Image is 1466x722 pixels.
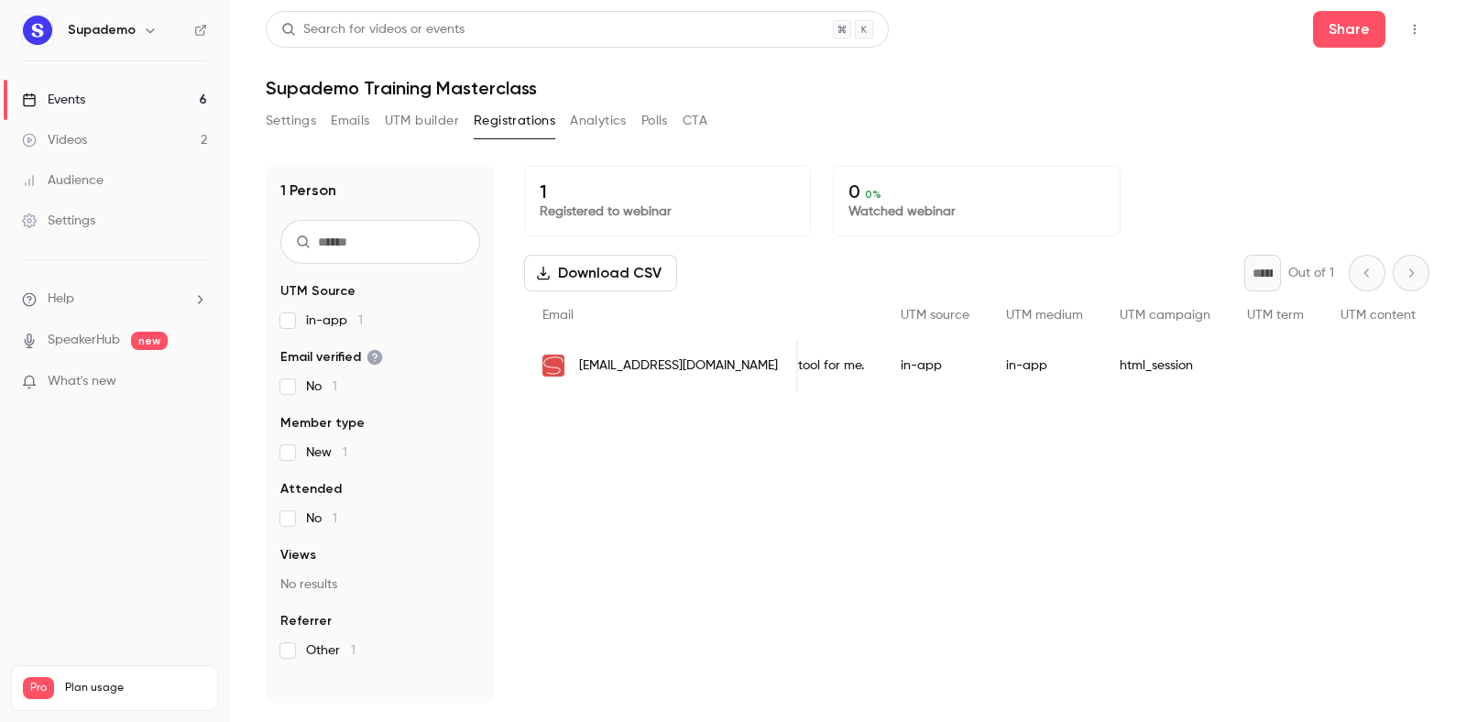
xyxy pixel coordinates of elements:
span: New [306,443,347,462]
section: facet-groups [280,282,480,660]
div: Events [22,91,85,109]
div: html_session [1101,340,1229,391]
p: Out of 1 [1288,264,1334,282]
span: Member type [280,414,365,432]
span: No [306,377,337,396]
span: UTM campaign [1120,309,1210,322]
span: 1 [351,644,356,657]
span: UTM medium [1006,309,1083,322]
img: susanrobichaud.ca [542,355,564,377]
button: CTA [683,106,707,136]
span: Help [48,290,74,309]
div: Settings [22,212,95,230]
div: in-app [988,340,1101,391]
p: Watched webinar [848,202,1104,221]
div: Audience [22,171,104,190]
button: Analytics [570,106,627,136]
p: No results [280,575,480,594]
span: 2 [180,702,185,713]
span: [EMAIL_ADDRESS][DOMAIN_NAME] [579,356,778,376]
span: UTM content [1340,309,1416,322]
p: Registered to webinar [540,202,795,221]
button: Settings [266,106,316,136]
div: Search for videos or events [281,20,465,39]
span: 1 [333,380,337,393]
span: UTM term [1247,309,1304,322]
button: Download CSV [524,255,677,291]
span: Referrer [280,612,332,630]
h6: Supademo [68,21,136,39]
h1: 1 Person [280,180,336,202]
button: Polls [641,106,668,136]
p: 1 [540,180,795,202]
span: 1 [343,446,347,459]
p: / 90 [180,699,206,716]
span: Email [542,309,574,322]
span: 1 [333,512,337,525]
img: Supademo [23,16,52,45]
span: Attended [280,480,342,498]
button: UTM builder [385,106,459,136]
span: in-app [306,312,363,330]
span: new [131,332,168,350]
span: Pro [23,677,54,699]
span: What's new [48,372,116,391]
button: Registrations [474,106,555,136]
span: UTM source [901,309,969,322]
li: help-dropdown-opener [22,290,207,309]
p: 0 [848,180,1104,202]
span: Email verified [280,348,383,366]
p: Videos [23,699,58,716]
span: 1 [358,314,363,327]
span: 0 % [865,188,881,201]
span: Other [306,641,356,660]
span: UTM Source [280,282,356,301]
button: Share [1313,11,1385,48]
span: Views [280,546,316,564]
span: No [306,509,337,528]
button: Emails [331,106,369,136]
span: Plan usage [65,681,206,695]
a: SpeakerHub [48,331,120,350]
div: in-app [882,340,988,391]
h1: Supademo Training Masterclass [266,77,1429,99]
div: Videos [22,131,87,149]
